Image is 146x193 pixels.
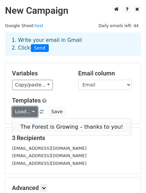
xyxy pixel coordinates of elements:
a: Daily emails left: 44 [96,23,141,28]
small: [EMAIL_ADDRESS][DOMAIN_NAME] [12,146,87,151]
h5: Email column [78,70,134,77]
span: Send [31,44,49,52]
h5: Variables [12,70,68,77]
small: [EMAIL_ADDRESS][DOMAIN_NAME] [12,153,87,158]
a: Copy/paste... [12,80,53,90]
h5: Advanced [12,184,134,192]
iframe: Chat Widget [113,161,146,193]
div: 1. Write your email in Gmail 2. Click [7,37,139,52]
a: Templates [12,97,41,104]
small: [EMAIL_ADDRESS][DOMAIN_NAME] [12,161,87,166]
span: Daily emails left: 44 [96,22,141,29]
h5: 3 Recipients [12,134,134,142]
h2: New Campaign [5,5,141,16]
small: Google Sheet: [5,23,43,28]
a: Load... [12,107,38,117]
button: Save [48,107,65,117]
a: The Forest is Growing – thanks to you! [12,122,131,132]
a: test [35,23,43,28]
